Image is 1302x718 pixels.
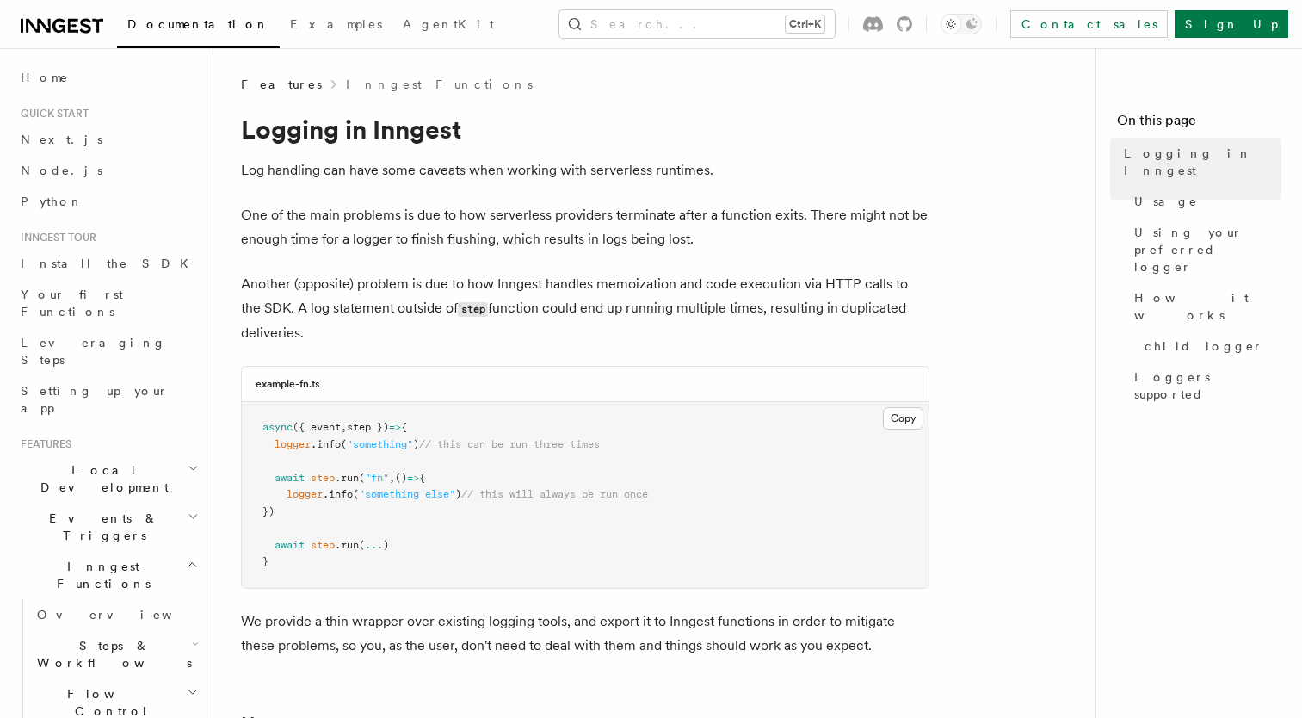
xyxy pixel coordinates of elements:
a: Documentation [117,5,280,48]
p: Another (opposite) problem is due to how Inngest handles memoization and code execution via HTTP ... [241,272,929,345]
a: Node.js [14,155,202,186]
span: Usage [1134,193,1198,210]
span: Features [241,76,322,93]
a: Examples [280,5,392,46]
span: Next.js [21,133,102,146]
button: Steps & Workflows [30,630,202,678]
button: Inngest Functions [14,551,202,599]
span: Documentation [127,17,269,31]
a: Home [14,62,202,93]
span: await [275,472,305,484]
h3: example-fn.ts [256,377,320,391]
a: Your first Functions [14,279,202,327]
span: Home [21,69,69,86]
a: How it works [1127,282,1281,331]
kbd: Ctrl+K [786,15,824,33]
span: ( [359,472,365,484]
span: .run [335,472,359,484]
span: ( [359,539,365,551]
span: Node.js [21,164,102,177]
button: Events & Triggers [14,503,202,551]
span: // this can be run three times [419,438,600,450]
span: async [262,421,293,433]
span: "something else" [359,488,455,500]
span: step [311,539,335,551]
button: Copy [883,407,923,430]
span: Quick start [14,107,89,121]
a: Setting up your app [14,375,202,424]
span: , [341,421,347,433]
span: logger [287,488,323,500]
span: ) [455,488,461,500]
span: Using your preferred logger [1134,224,1281,275]
span: Your first Functions [21,288,123,319]
span: Inngest tour [14,231,96,244]
a: Python [14,186,202,217]
p: Log handling can have some caveats when working with serverless runtimes. [241,158,929,183]
span: .info [323,488,353,500]
span: Events & Triggers [14,510,188,544]
a: Contact sales [1010,10,1168,38]
a: child logger [1138,331,1281,362]
span: { [419,472,425,484]
span: How it works [1134,289,1281,324]
p: We provide a thin wrapper over existing logging tools, and export it to Inngest functions in orde... [241,610,929,658]
span: => [389,421,401,433]
a: Sign Up [1175,10,1288,38]
a: Next.js [14,124,202,155]
span: Steps & Workflows [30,637,192,672]
span: .info [311,438,341,450]
span: "something" [347,438,413,450]
span: ( [353,488,359,500]
h1: Logging in Inngest [241,114,929,145]
span: await [275,539,305,551]
h4: On this page [1117,110,1281,138]
a: Install the SDK [14,248,202,279]
span: AgentKit [403,17,494,31]
span: child logger [1145,337,1263,355]
p: One of the main problems is due to how serverless providers terminate after a function exits. The... [241,203,929,251]
span: Loggers supported [1134,368,1281,403]
span: { [401,421,407,433]
a: Overview [30,599,202,630]
span: Examples [290,17,382,31]
span: , [389,472,395,484]
span: } [262,555,268,567]
a: Logging in Inngest [1117,138,1281,186]
span: step [311,472,335,484]
button: Local Development [14,455,202,503]
button: Toggle dark mode [941,14,982,34]
span: () [395,472,407,484]
span: Inngest Functions [14,558,186,592]
span: => [407,472,419,484]
span: .run [335,539,359,551]
a: Usage [1127,186,1281,217]
span: // this will always be run once [461,488,648,500]
span: Features [14,437,71,451]
span: Logging in Inngest [1124,145,1281,179]
span: ... [365,539,383,551]
a: Leveraging Steps [14,327,202,375]
code: step [458,302,488,317]
span: ({ event [293,421,341,433]
a: Loggers supported [1127,362,1281,410]
a: Inngest Functions [346,76,533,93]
span: ) [413,438,419,450]
span: step }) [347,421,389,433]
span: ) [383,539,389,551]
span: "fn" [365,472,389,484]
button: Search...Ctrl+K [559,10,835,38]
a: Using your preferred logger [1127,217,1281,282]
span: Overview [37,608,214,622]
span: ( [341,438,347,450]
span: Leveraging Steps [21,336,166,367]
span: Install the SDK [21,257,199,270]
span: }) [262,505,275,517]
span: Setting up your app [21,384,169,415]
span: Python [21,195,83,208]
span: Local Development [14,461,188,496]
span: logger [275,438,311,450]
a: AgentKit [392,5,504,46]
